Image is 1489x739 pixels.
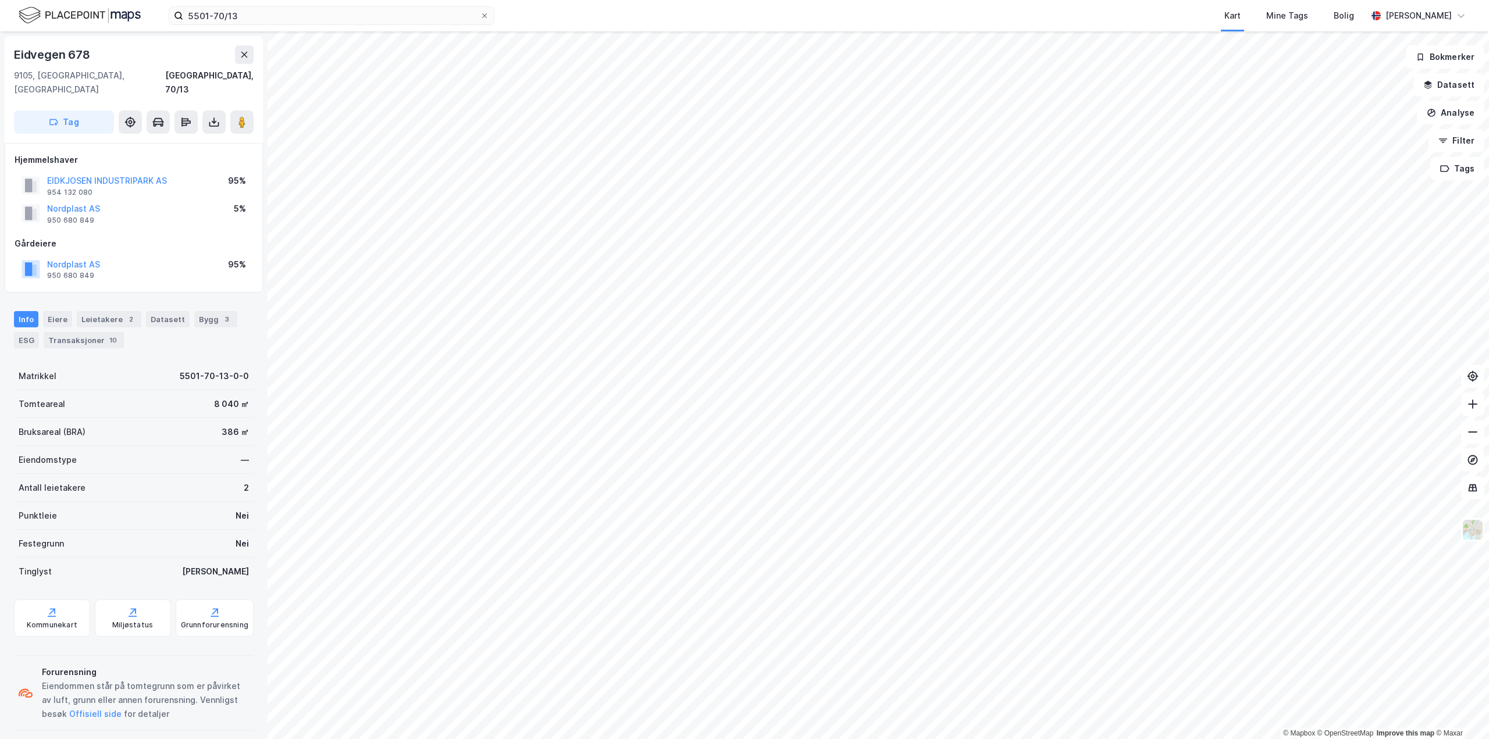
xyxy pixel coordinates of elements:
div: 5501-70-13-0-0 [180,369,249,383]
div: [PERSON_NAME] [182,565,249,579]
a: OpenStreetMap [1317,729,1374,737]
div: Tinglyst [19,565,52,579]
div: 386 ㎡ [222,425,249,439]
div: Punktleie [19,509,57,523]
div: Miljøstatus [112,620,153,630]
div: 2 [125,313,137,325]
div: Eidvegen 678 [14,45,92,64]
div: [GEOGRAPHIC_DATA], 70/13 [165,69,254,97]
div: 95% [228,258,246,272]
img: logo.f888ab2527a4732fd821a326f86c7f29.svg [19,5,141,26]
input: Søk på adresse, matrikkel, gårdeiere, leietakere eller personer [183,7,480,24]
div: Tomteareal [19,397,65,411]
a: Improve this map [1377,729,1434,737]
div: Bygg [194,311,237,327]
button: Filter [1429,129,1484,152]
div: Nei [236,537,249,551]
img: Z [1462,519,1484,541]
div: Kontrollprogram for chat [1431,683,1489,739]
div: Nei [236,509,249,523]
div: Kommunekart [27,620,77,630]
button: Bokmerker [1406,45,1484,69]
div: Info [14,311,38,327]
div: Matrikkel [19,369,56,383]
div: 950 680 849 [47,271,94,280]
div: — [241,453,249,467]
div: 3 [221,313,233,325]
div: Bolig [1334,9,1354,23]
div: Hjemmelshaver [15,153,253,167]
div: 8 040 ㎡ [214,397,249,411]
div: Leietakere [77,311,141,327]
div: 2 [244,481,249,495]
div: Antall leietakere [19,481,86,495]
div: 950 680 849 [47,216,94,225]
div: Bruksareal (BRA) [19,425,86,439]
div: ESG [14,332,39,348]
div: 95% [228,174,246,188]
div: Transaksjoner [44,332,124,348]
div: Datasett [146,311,190,327]
div: Eiendomstype [19,453,77,467]
iframe: Chat Widget [1431,683,1489,739]
div: 954 132 080 [47,188,92,197]
button: Datasett [1413,73,1484,97]
a: Mapbox [1283,729,1315,737]
div: Mine Tags [1266,9,1308,23]
div: 9105, [GEOGRAPHIC_DATA], [GEOGRAPHIC_DATA] [14,69,165,97]
button: Analyse [1417,101,1484,124]
div: Forurensning [42,665,249,679]
div: Kart [1224,9,1241,23]
button: Tags [1430,157,1484,180]
div: Festegrunn [19,537,64,551]
div: [PERSON_NAME] [1385,9,1452,23]
div: Gårdeiere [15,237,253,251]
div: Eiere [43,311,72,327]
button: Tag [14,110,114,134]
div: Eiendommen står på tomtegrunn som er påvirket av luft, grunn eller annen forurensning. Vennligst ... [42,679,249,721]
div: 10 [107,334,119,346]
div: Grunnforurensning [181,620,248,630]
div: 5% [234,202,246,216]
